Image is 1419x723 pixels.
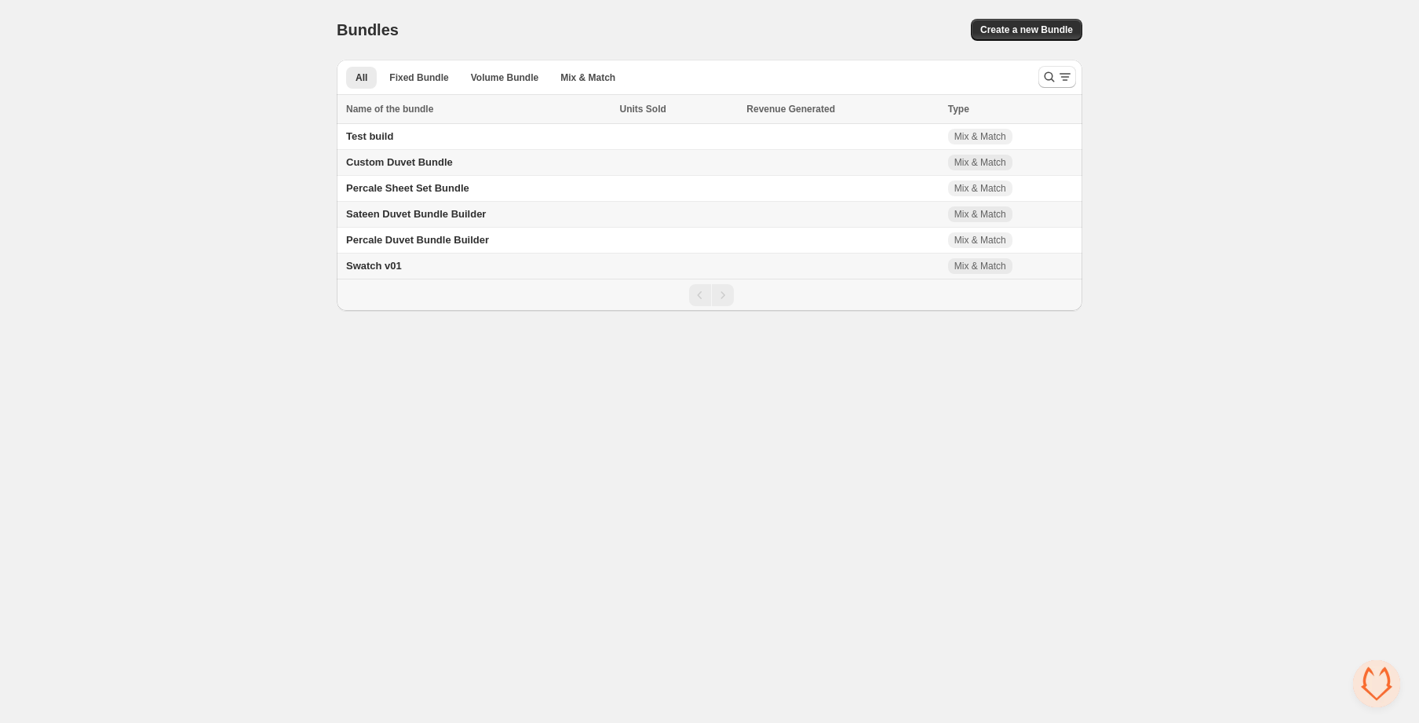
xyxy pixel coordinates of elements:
button: Revenue Generated [746,101,851,117]
span: Revenue Generated [746,101,835,117]
span: Swatch v01 [346,260,402,272]
span: Mix & Match [954,130,1006,143]
a: Відкритий чат [1353,660,1400,707]
span: Mix & Match [954,182,1006,195]
nav: Pagination [337,279,1082,311]
span: Custom Duvet Bundle [346,156,453,168]
span: Mix & Match [954,260,1006,272]
h1: Bundles [337,20,399,39]
span: Mix & Match [954,208,1006,221]
span: All [356,71,367,84]
span: Sateen Duvet Bundle Builder [346,208,486,220]
button: Search and filter results [1038,66,1076,88]
span: Units Sold [619,101,666,117]
button: Create a new Bundle [971,19,1082,41]
span: Mix & Match [954,234,1006,246]
span: Mix & Match [954,156,1006,169]
span: Create a new Bundle [980,24,1073,36]
span: Percale Sheet Set Bundle [346,182,469,194]
span: Mix & Match [560,71,615,84]
div: Type [948,101,1073,117]
span: Percale Duvet Bundle Builder [346,234,489,246]
span: Fixed Bundle [389,71,448,84]
span: Test build [346,130,393,142]
div: Name of the bundle [346,101,610,117]
button: Units Sold [619,101,681,117]
span: Volume Bundle [471,71,538,84]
